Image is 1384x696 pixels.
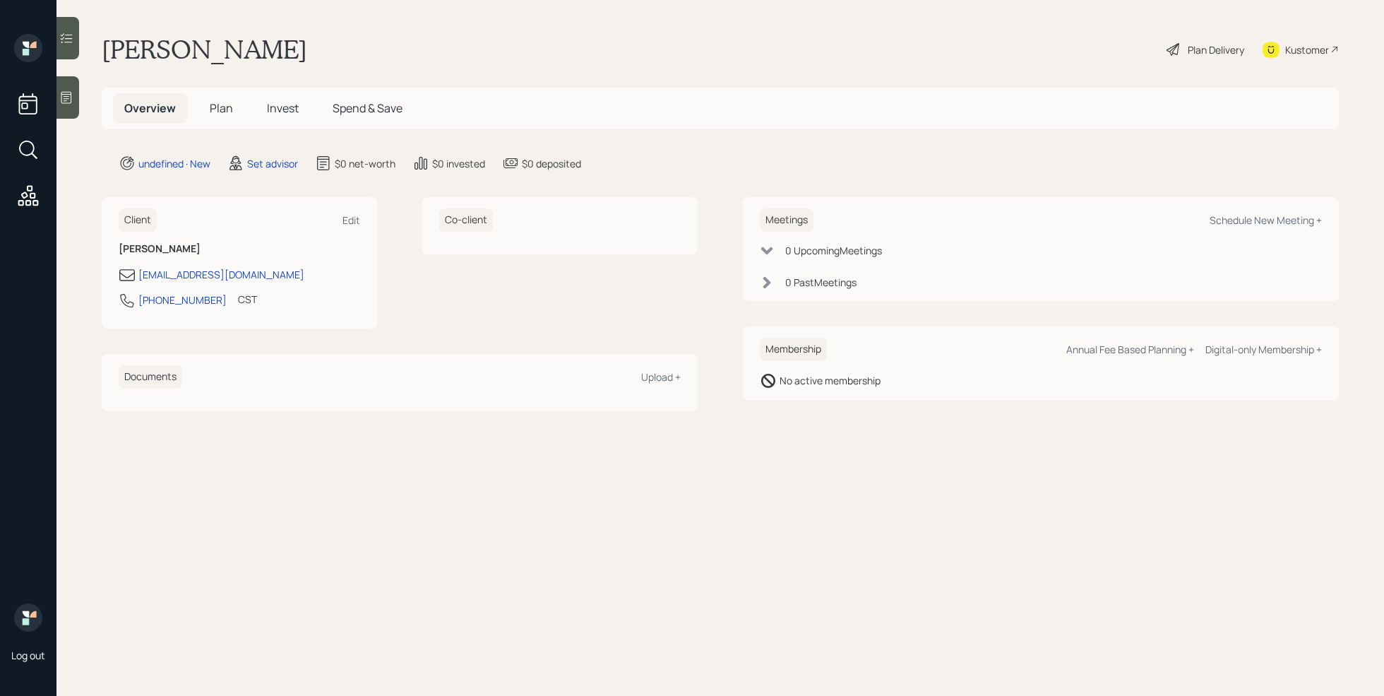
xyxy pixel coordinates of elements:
div: 0 Upcoming Meeting s [785,243,882,258]
div: $0 deposited [522,156,581,171]
span: Invest [267,100,299,116]
span: Plan [210,100,233,116]
div: $0 net-worth [335,156,395,171]
div: Upload + [641,370,681,384]
div: Plan Delivery [1188,42,1244,57]
div: Set advisor [247,156,298,171]
div: Log out [11,649,45,662]
span: Overview [124,100,176,116]
h6: Meetings [760,208,813,232]
div: undefined · New [138,156,210,171]
div: Annual Fee Based Planning + [1066,343,1194,356]
h6: Client [119,208,157,232]
div: [EMAIL_ADDRESS][DOMAIN_NAME] [138,267,304,282]
div: Schedule New Meeting + [1210,213,1322,227]
h6: [PERSON_NAME] [119,243,360,255]
div: Digital-only Membership + [1205,343,1322,356]
div: No active membership [780,373,881,388]
h6: Co-client [439,208,493,232]
div: CST [238,292,257,307]
h1: [PERSON_NAME] [102,34,307,65]
h6: Documents [119,365,182,389]
div: $0 invested [432,156,485,171]
div: 0 Past Meeting s [785,275,857,290]
div: [PHONE_NUMBER] [138,293,227,307]
h6: Membership [760,338,827,361]
div: Kustomer [1285,42,1329,57]
div: Edit [342,213,360,227]
img: retirable_logo.png [14,603,42,632]
span: Spend & Save [333,100,402,116]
